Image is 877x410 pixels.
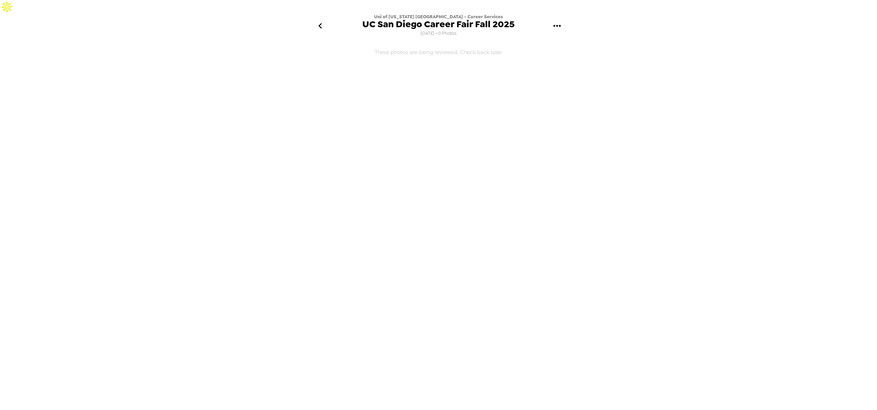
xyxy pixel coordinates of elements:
h6: These photos are being reviewed. Check back later. [301,41,576,321]
span: UC San Diego Career Fair Fall 2025 [362,20,515,29]
button: gallery menu [546,15,568,37]
span: [DATE] • 0 Photos [421,29,456,38]
button: go back [309,15,331,37]
span: Uni of [US_STATE] [GEOGRAPHIC_DATA] - Career Services [374,14,503,20]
